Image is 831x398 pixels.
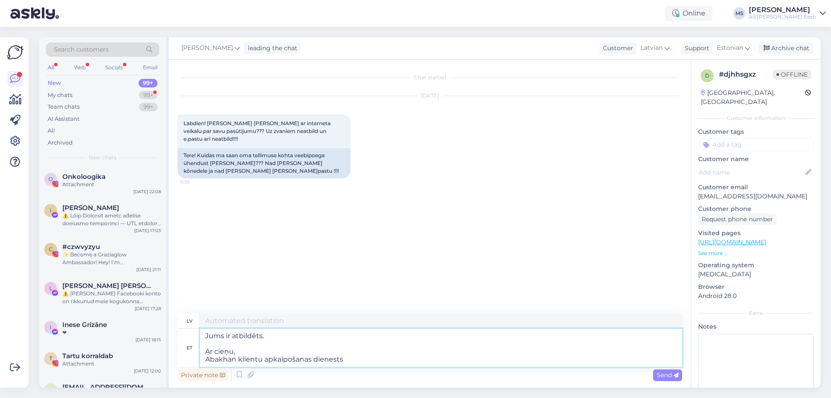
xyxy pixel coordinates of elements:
[245,44,297,53] div: leading the chat
[62,181,161,188] div: Attachment
[135,337,161,343] div: [DATE] 18:15
[62,204,119,212] span: ILomjota OGrand
[719,69,773,80] div: # djhhsgxz
[7,44,23,61] img: Askly Logo
[180,179,213,185] span: 11:35
[49,355,52,362] span: T
[48,139,73,147] div: Archived
[698,192,814,201] p: [EMAIL_ADDRESS][DOMAIN_NAME]
[177,74,682,81] div: Chat started
[62,173,106,181] span: Onkoloogika
[698,204,814,214] p: Customer phone
[698,114,814,122] div: Customer information
[698,322,814,331] p: Notes
[705,72,709,79] span: d
[138,79,158,87] div: 99+
[49,285,52,291] span: L
[177,92,682,100] div: [DATE]
[698,249,814,257] p: See more ...
[698,238,766,246] a: [URL][DOMAIN_NAME]
[698,138,814,151] input: Add a tag
[758,42,813,54] div: Archive chat
[749,13,816,20] div: AS [PERSON_NAME] Eesti
[48,103,80,111] div: Team chats
[698,291,814,301] p: Android 28.0
[733,7,745,19] div: MS
[46,62,56,73] div: All
[136,266,161,273] div: [DATE] 21:11
[62,321,107,329] span: Inese Grizāne
[62,282,152,290] span: Lordo Alder
[48,176,53,182] span: O
[48,126,55,135] div: All
[177,369,229,381] div: Private note
[187,340,192,355] div: et
[139,91,158,100] div: 99+
[698,214,776,225] div: Request phone number
[749,6,826,20] a: [PERSON_NAME]AS [PERSON_NAME] Eesti
[773,70,811,79] span: Offline
[698,282,814,291] p: Browser
[698,270,814,279] p: [MEDICAL_DATA]
[89,154,116,162] span: New chats
[103,62,125,73] div: Socials
[50,207,52,214] span: I
[698,183,814,192] p: Customer email
[200,329,682,367] textarea: Jums ir atbildēts. Ar cieņu, Abakhan klientu apkalpošanas dienests
[62,329,161,337] div: ❤
[62,290,161,305] div: ⚠️ [PERSON_NAME] Facebooki konto on rikkunud meie kogukonna standardeid. Meie süsteem on saanud p...
[62,212,161,227] div: ⚠️ Lōip Dolorsit ametc ad̄elīse doeiusmo temporinci — UTL etdolore magnaa. # E.455415 Admin ven...
[698,155,814,164] p: Customer name
[699,168,804,177] input: Add name
[133,188,161,195] div: [DATE] 22:08
[717,43,743,53] span: Estonian
[50,324,52,330] span: I
[135,305,161,312] div: [DATE] 17:28
[139,103,158,111] div: 99+
[48,91,72,100] div: My chats
[177,148,351,178] div: Tere! Kuidas ma saan oma tellimuse kohta veebipoega ühendust [PERSON_NAME]??? Nad [PERSON_NAME] k...
[54,45,109,54] span: Search customers
[62,243,100,251] span: #czwvyzyu
[134,227,161,234] div: [DATE] 17:03
[698,229,814,238] p: Visited pages
[184,120,332,142] span: Labdien! [PERSON_NAME] [PERSON_NAME] ar interneta veikalu par savu pasūtījumu??? Uz zvaniem neatb...
[701,88,805,107] div: [GEOGRAPHIC_DATA], [GEOGRAPHIC_DATA]
[665,6,712,21] div: Online
[698,261,814,270] p: Operating system
[134,368,161,374] div: [DATE] 12:00
[187,314,193,328] div: lv
[641,43,663,53] span: Latvian
[681,44,709,53] div: Support
[49,246,53,252] span: c
[698,309,814,317] div: Extra
[49,386,52,393] span: y
[698,127,814,136] p: Customer tags
[181,43,233,53] span: [PERSON_NAME]
[72,62,87,73] div: Web
[62,383,152,391] span: y77@list.ru
[141,62,159,73] div: Email
[48,79,61,87] div: New
[657,371,679,379] span: Send
[599,44,633,53] div: Customer
[62,251,161,266] div: ✨ Become a Graziaglow Ambassador! Hey! I’m [PERSON_NAME] from Graziaglow 👋 – the go-to eyewear br...
[62,352,113,360] span: Tartu korraldab
[749,6,816,13] div: [PERSON_NAME]
[48,115,80,123] div: AI Assistant
[62,360,161,368] div: Attachment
